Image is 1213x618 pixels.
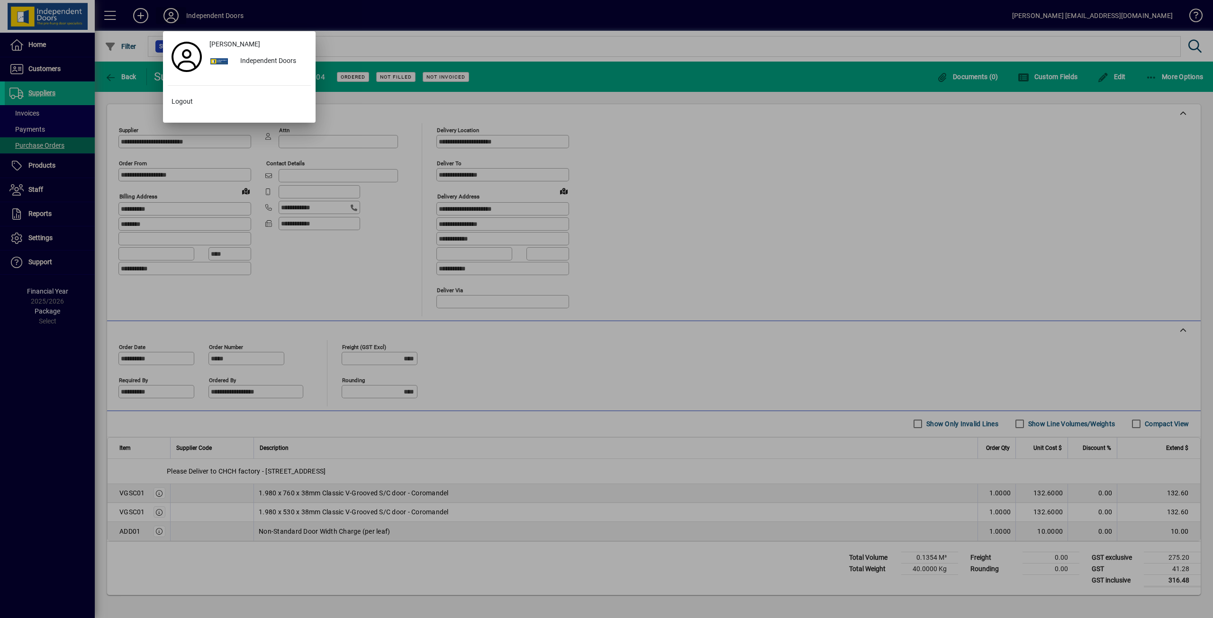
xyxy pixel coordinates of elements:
button: Independent Doors [206,53,311,70]
div: Independent Doors [233,53,311,70]
a: Profile [168,48,206,65]
button: Logout [168,93,311,110]
a: [PERSON_NAME] [206,36,311,53]
span: Logout [172,97,193,107]
span: [PERSON_NAME] [209,39,260,49]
